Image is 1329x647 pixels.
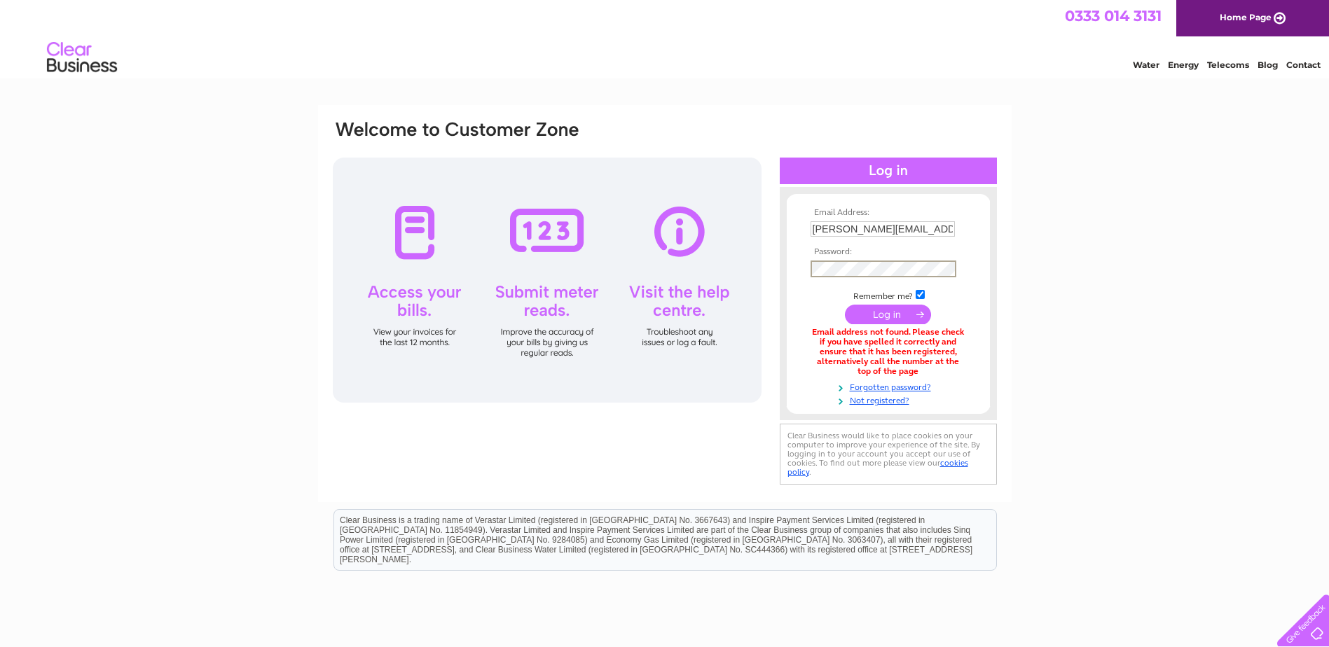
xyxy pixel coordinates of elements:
[1168,60,1199,70] a: Energy
[811,380,970,393] a: Forgotten password?
[807,288,970,302] td: Remember me?
[811,328,966,376] div: Email address not found. Please check if you have spelled it correctly and ensure that it has bee...
[807,247,970,257] th: Password:
[780,424,997,485] div: Clear Business would like to place cookies on your computer to improve your experience of the sit...
[1258,60,1278,70] a: Blog
[811,393,970,406] a: Not registered?
[334,8,996,68] div: Clear Business is a trading name of Verastar Limited (registered in [GEOGRAPHIC_DATA] No. 3667643...
[1207,60,1249,70] a: Telecoms
[807,208,970,218] th: Email Address:
[46,36,118,79] img: logo.png
[845,305,931,324] input: Submit
[1286,60,1321,70] a: Contact
[787,458,968,477] a: cookies policy
[1133,60,1159,70] a: Water
[1065,7,1162,25] a: 0333 014 3131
